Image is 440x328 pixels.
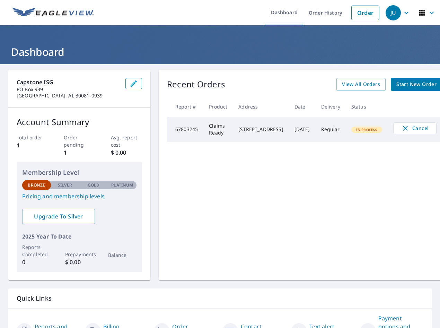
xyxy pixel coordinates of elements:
[289,117,316,142] td: [DATE]
[17,78,120,86] p: Capstone ISG
[167,117,203,142] td: 67803245
[28,213,89,220] span: Upgrade To Silver
[17,141,48,149] p: 1
[386,5,401,20] div: JU
[22,192,137,200] a: Pricing and membership levels
[12,8,94,18] img: EV Logo
[65,258,94,266] p: $ 0.00
[64,134,95,148] p: Order pending
[64,148,95,157] p: 1
[352,127,382,132] span: In Process
[17,116,142,128] p: Account Summary
[65,251,94,258] p: Prepayments
[233,96,289,117] th: Address
[336,78,386,91] a: View All Orders
[396,80,437,89] span: Start New Order
[346,96,388,117] th: Status
[167,96,203,117] th: Report #
[88,182,99,188] p: Gold
[289,96,316,117] th: Date
[167,78,225,91] p: Recent Orders
[22,209,95,224] a: Upgrade To Silver
[238,126,283,133] div: [STREET_ADDRESS]
[316,117,346,142] td: Regular
[316,96,346,117] th: Delivery
[351,6,379,20] a: Order
[22,243,51,258] p: Reports Completed
[22,232,137,241] p: 2025 Year To Date
[111,182,133,188] p: Platinum
[17,86,120,93] p: PO Box 939
[22,258,51,266] p: 0
[22,168,137,177] p: Membership Level
[401,124,429,132] span: Cancel
[111,134,142,148] p: Avg. report cost
[393,122,437,134] button: Cancel
[17,93,120,99] p: [GEOGRAPHIC_DATA], AL 30081-0939
[108,251,137,259] p: Balance
[17,134,48,141] p: Total order
[203,96,233,117] th: Product
[111,148,142,157] p: $ 0.00
[28,182,45,188] p: Bronze
[203,117,233,142] td: Claims Ready
[342,80,380,89] span: View All Orders
[58,182,72,188] p: Silver
[8,45,432,59] h1: Dashboard
[17,294,423,303] p: Quick Links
